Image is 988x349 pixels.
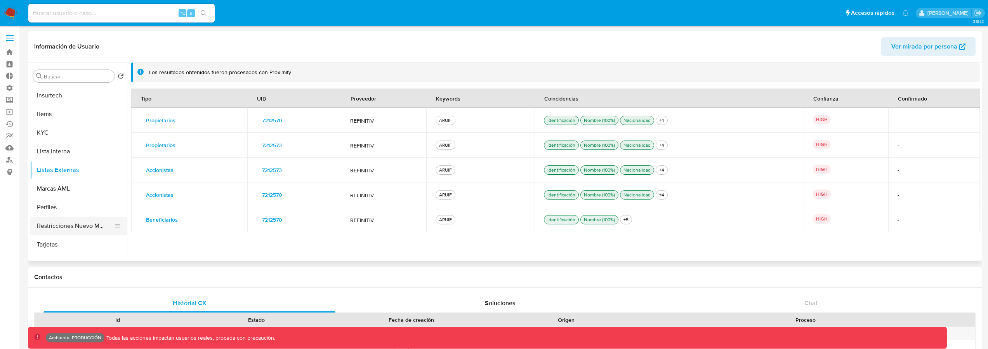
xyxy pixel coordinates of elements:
[118,73,124,82] button: Volver al orden por defecto
[30,161,127,179] button: Listas Externas
[804,299,818,307] span: Chat
[173,299,207,307] span: Historial CX
[49,336,101,339] p: Ambiente: PRODUCCIÓN
[104,334,275,342] p: Todas las acciones impactan usuarios reales, proceda con precaución.
[891,37,957,56] span: Ver mirada por persona
[44,73,111,80] input: Buscar
[30,217,121,235] button: Restricciones Nuevo Mundo
[927,9,971,17] p: kevin.palacios@mercadolibre.com
[881,37,976,56] button: Ver mirada por persona
[502,316,630,324] div: Origen
[30,198,127,217] button: Perfiles
[641,316,970,324] div: Proceso
[902,10,909,16] a: Notificaciones
[196,8,212,19] button: search-icon
[30,86,127,105] button: Insurtech
[54,316,182,324] div: Id
[974,9,982,17] a: Salir
[36,73,42,79] button: Buscar
[34,273,976,281] h1: Contactos
[30,123,127,142] button: KYC
[190,9,192,17] span: s
[30,235,127,254] button: Tarjetas
[28,8,215,18] input: Buscar usuario o caso...
[485,299,516,307] span: Soluciones
[193,316,321,324] div: Estado
[34,43,99,50] h1: Información de Usuario
[332,316,491,324] div: Fecha de creación
[851,9,894,17] span: Accesos rápidos
[30,179,127,198] button: Marcas AML
[30,254,127,273] button: Aprobados
[30,142,127,161] button: Lista Interna
[30,105,127,123] button: Items
[179,9,185,17] span: ⌥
